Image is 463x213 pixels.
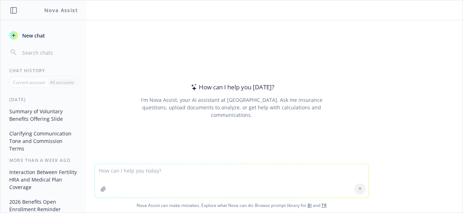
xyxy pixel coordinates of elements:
div: Chat History [1,68,86,74]
div: How can I help you [DATE]? [189,83,274,92]
span: New chat [21,32,45,39]
p: All accounts [50,79,74,85]
div: [DATE] [1,96,86,103]
span: Nova Assist can make mistakes. Explore what Nova can do: Browse prompt library for and [3,198,460,213]
button: Clarifying Communication Tone and Commission Terms [6,128,80,154]
div: I'm Nova Assist, your AI assistant at [GEOGRAPHIC_DATA]. Ask me insurance questions, upload docum... [131,96,332,119]
button: Interaction Between Fertility HRA and Medical Plan Coverage [6,166,80,193]
p: Current account [13,79,45,85]
h1: Nova Assist [44,6,78,14]
div: More than a week ago [1,157,86,163]
a: BI [307,202,312,208]
a: TR [321,202,327,208]
input: Search chats [21,48,78,58]
button: Summary of Voluntary Benefits Offering Slide [6,105,80,125]
button: New chat [6,29,80,42]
